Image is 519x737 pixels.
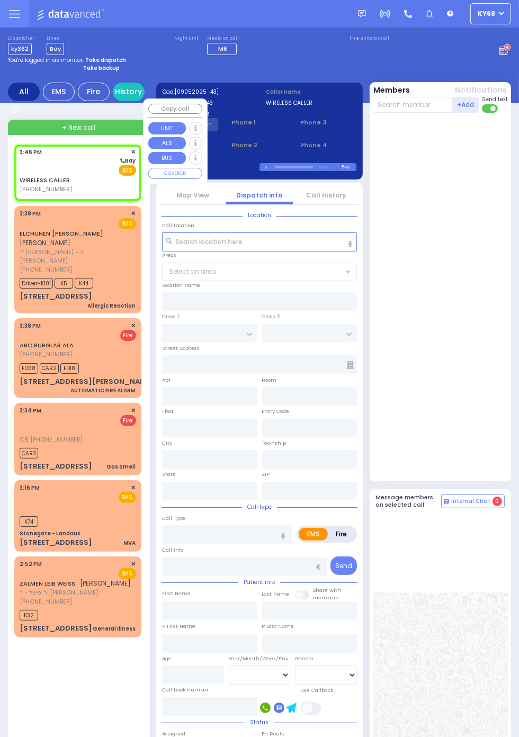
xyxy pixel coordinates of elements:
span: CAR2 [40,363,59,374]
label: Night unit [174,35,198,42]
div: Fire [78,83,110,101]
label: Medic on call [207,35,240,42]
label: Gender [295,655,314,662]
span: CAR3 [20,448,38,459]
small: Share with [313,587,342,594]
strong: Take dispatch [85,56,126,64]
span: ✕ [131,148,136,157]
label: Caller name [266,88,356,96]
a: Map View [176,191,209,200]
div: Stonegate - Landaus [20,529,80,537]
div: [STREET_ADDRESS][PERSON_NAME] [20,376,154,387]
label: Caller: [163,99,253,107]
div: General Illness [93,625,136,633]
span: 3:34 PM [20,407,41,415]
span: [PERSON_NAME] [20,238,70,247]
label: Last 3 location [163,163,260,171]
label: Township [262,439,287,447]
button: COVERED [148,168,202,179]
span: 3:39 PM [20,210,41,218]
span: members [313,594,339,601]
button: +Add [452,97,479,113]
span: [PHONE_NUMBER] [20,350,72,358]
span: You're logged in as monitor. [8,56,84,64]
label: Room [262,376,277,384]
span: CB: [PHONE_NUMBER] [20,435,83,444]
button: Members [374,85,410,96]
span: Phone 4 [300,141,356,150]
span: K5 [55,278,73,289]
span: Send text [482,95,508,103]
a: History [113,83,145,101]
div: Allergic Reaction [88,302,136,310]
span: ר' [PERSON_NAME] - ר' [PERSON_NAME] [20,248,133,265]
button: Internal Chat 0 [441,495,505,508]
button: Notifications [455,85,507,96]
span: ✕ [131,560,136,569]
label: Last Name [262,590,290,598]
a: WIRELESS CALLER [20,176,70,184]
label: Call Info [162,546,183,554]
label: Lines [47,35,64,42]
span: FD68 [20,363,38,374]
label: Areas [162,251,176,259]
span: ✕ [131,483,136,492]
span: [PHONE_NUMBER] [20,265,72,274]
label: ZIP [262,471,270,478]
span: EMS [119,218,136,229]
label: Location Name [162,282,200,289]
label: Street Address [162,345,200,352]
span: [09052025_43] [175,88,219,96]
button: Send [330,556,357,575]
div: EMS [43,83,75,101]
label: Call Type [162,515,185,522]
span: ky362 [8,43,32,55]
span: K32 [20,610,38,621]
div: [STREET_ADDRESS] [20,461,92,472]
label: Cross 2 [262,313,281,320]
span: 3:46 PM [20,148,42,156]
label: P First Name [162,623,195,630]
span: ✕ [131,406,136,415]
label: Use Callback [301,687,334,694]
label: Call back number [162,686,209,694]
span: FD18 [60,363,79,374]
input: Search location here [162,232,357,251]
button: BUS [148,152,186,164]
span: ר' פישל - ר' [PERSON_NAME] [20,588,131,597]
span: Fire [120,330,136,341]
div: [STREET_ADDRESS] [20,537,92,548]
div: Bay [342,163,356,171]
h5: Message members on selected call [376,494,442,508]
strong: Take backup [83,64,120,72]
input: Search member [373,97,453,113]
label: Cross 1 [162,313,179,320]
label: Age [162,655,172,662]
span: Location [243,211,276,219]
a: ELCHUNEN [PERSON_NAME] [20,229,103,238]
span: Bay [47,43,64,55]
span: 3:38 PM [20,322,41,330]
span: 2:52 PM [20,560,42,568]
label: Floor [162,408,174,415]
span: 3:16 PM [20,484,40,492]
span: Bay [119,157,136,165]
button: ky68 [470,3,511,24]
span: [PERSON_NAME] [80,579,131,588]
label: Turn off text [482,103,499,114]
span: ✕ [131,209,136,218]
span: Fire [120,415,136,426]
a: ZALMEN LEIB WEISS [20,579,75,588]
span: [PHONE_NUMBER] [20,185,72,193]
div: [STREET_ADDRESS] [20,291,92,302]
img: comment-alt.png [444,499,449,505]
span: Internal Chat [451,498,490,505]
a: Dispatch info [237,191,283,200]
span: K74 [20,516,38,527]
label: P Last Name [262,623,294,630]
span: Phone 2 [231,141,287,150]
label: Fire units on call [350,35,389,42]
label: Apt [162,376,171,384]
button: ALS [148,137,186,149]
button: Copy call [148,104,202,114]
